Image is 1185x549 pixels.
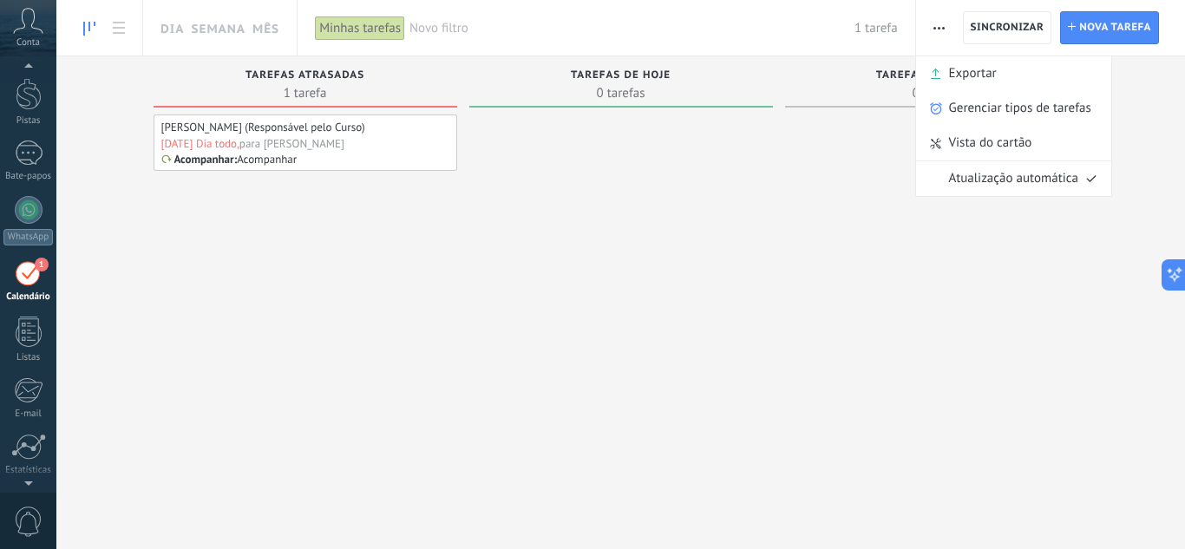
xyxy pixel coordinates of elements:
font: Mês [252,21,279,36]
button: Mais [926,11,952,44]
font: Pistas [16,114,41,127]
font: Novo filtro [409,20,468,36]
font: 0 tarefas [597,85,645,101]
font: Acompanhar [237,152,297,167]
font: WhatsApp [8,231,49,243]
font: 1 tarefa [284,85,327,101]
div: Tarefas de hoje [478,69,764,84]
div: Tarefas atrasadas [162,69,448,84]
font: Acompanhar [174,152,234,167]
button: Nova tarefa [1060,11,1159,44]
font: Minhas tarefas [319,20,401,36]
font: : [234,152,238,167]
button: Sincronizar [963,11,1052,44]
font: Dia [160,21,184,36]
font: 1 tarefa [854,20,898,36]
font: Calendário [6,291,49,303]
font: 0 tarefas [913,85,961,101]
font: Exportar [949,65,997,82]
font: Semana [191,21,246,36]
font: Tarefas atrasadas [246,69,364,82]
font: Tarefas de hoje [571,69,671,82]
font: Vista do cartão [949,134,1032,151]
font: Conta [16,36,40,49]
font: [DATE] Dia todo, [161,136,239,151]
font: Sincronizar [971,21,1044,34]
font: [PERSON_NAME] (Responsável pelo Curso) [161,120,365,134]
font: Listas [16,351,40,363]
font: Tarefas de amanhã [876,69,998,82]
div: Tarefas de amanhã [794,69,1080,84]
a: Quadro de tarefas [75,11,104,45]
font: Bate-papos [5,170,51,182]
a: Lista de tarefas [104,11,134,45]
font: 1 [39,258,44,270]
font: Nova tarefa [1079,21,1151,34]
font: para [PERSON_NAME] [239,136,344,151]
font: E-mail [15,408,41,420]
font: Gerenciar tipos de tarefas [949,100,1091,116]
font: Atualização automática [949,170,1078,186]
